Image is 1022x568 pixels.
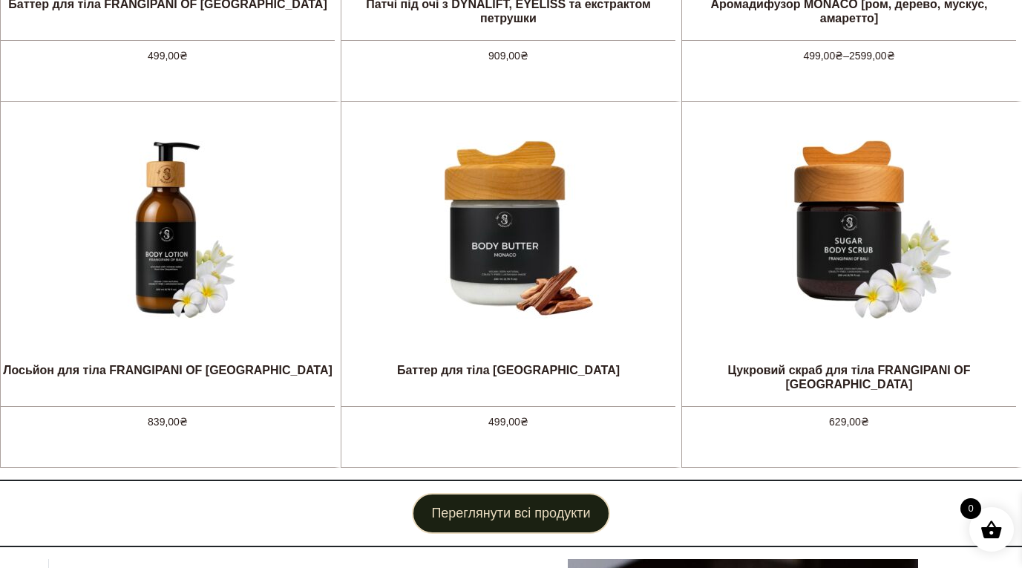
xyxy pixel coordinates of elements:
div: Цукровий скраб для тіла FRANGIPANI OF [GEOGRAPHIC_DATA] [682,363,1016,393]
span: ₴ [180,50,188,62]
img: Цукровий скраб для тіла FRANGIPANI OF BALI [738,117,960,339]
img: Баттер для тіла MONACO [397,117,620,339]
div: Баттер для тіла [GEOGRAPHIC_DATA] [397,363,620,393]
a: Баттер для тіла MONACO Баттер для тіла [GEOGRAPHIC_DATA] [397,102,620,406]
span: 909,00 [488,50,528,62]
span: 499,00 [488,416,528,428]
span: 839,00 [148,416,188,428]
span: ₴ [180,416,188,428]
a: Цукровий скраб для тіла FRANGIPANI OF BALI Цукровий скраб для тіла FRANGIPANI OF [GEOGRAPHIC_DATA] [682,102,1016,406]
span: 0 [960,498,981,519]
span: ₴ [520,50,528,62]
span: ₴ [520,416,528,428]
a: Переглянути всі продукти [412,493,609,534]
div: – [682,40,1016,77]
img: Лосьйон для тіла FRANGIPANI OF BALI [56,117,279,339]
span: ₴ [861,416,869,428]
span: 629,00 [829,416,869,428]
span: ₴ [887,50,895,62]
span: 499,00 [148,50,188,62]
span: ₴ [835,50,843,62]
div: Лосьйон для тіла FRANGIPANI OF [GEOGRAPHIC_DATA] [3,363,333,393]
span: 499,00 [803,50,843,62]
a: Лосьйон для тіла FRANGIPANI OF BALI Лосьйон для тіла FRANGIPANI OF [GEOGRAPHIC_DATA] [3,102,333,406]
span: 2599,00 [849,50,895,62]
